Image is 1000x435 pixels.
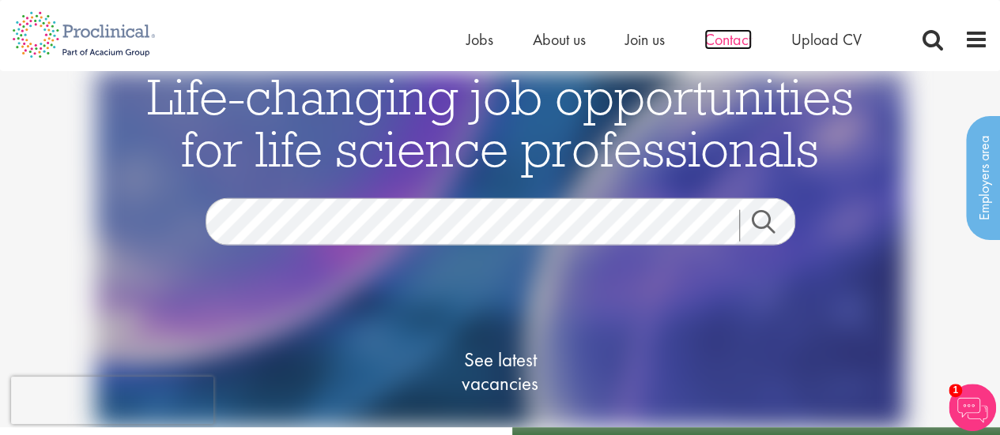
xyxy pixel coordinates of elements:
a: About us [533,29,586,50]
a: Job search submit button [739,210,807,242]
span: 1 [949,384,962,397]
a: Jobs [466,29,493,50]
a: Join us [625,29,665,50]
iframe: reCAPTCHA [11,377,213,424]
img: Chatbot [949,384,996,431]
span: See latest vacancies [421,348,579,396]
span: Life-changing job opportunities for life science professionals [147,65,854,180]
a: Contact [704,29,752,50]
a: Upload CV [791,29,862,50]
img: candidate home [95,71,905,427]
